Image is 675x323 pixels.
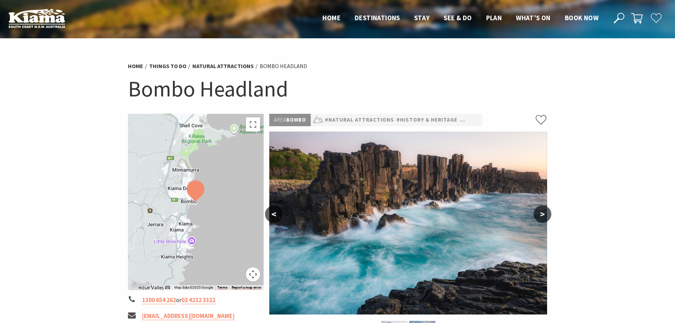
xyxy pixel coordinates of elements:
button: Keyboard shortcuts [165,285,170,290]
h1: Bombo Headland [128,74,547,103]
a: [EMAIL_ADDRESS][DOMAIN_NAME] [142,312,235,320]
span: Book now [565,13,598,22]
span: Home [322,13,341,22]
a: 1300 654 262 [142,296,176,304]
span: Destinations [355,13,400,22]
img: Bombo Quarry [269,132,547,314]
p: Bombo [269,114,311,126]
a: 02 4232 3322 [181,296,215,304]
span: What’s On [516,13,551,22]
span: Plan [486,13,502,22]
a: Natural Attractions [192,62,254,70]
button: < [265,206,283,223]
span: Map data ©2025 Google [174,285,213,289]
a: Home [128,62,143,70]
img: Google [130,281,153,290]
span: See & Do [444,13,472,22]
a: Open this area in Google Maps (opens a new window) [130,281,153,290]
button: > [534,206,551,223]
span: Stay [414,13,430,22]
img: Kiama Logo [9,9,65,28]
a: Report a map error [232,285,261,290]
button: Map camera controls [246,267,260,282]
a: #History & Heritage [396,116,457,124]
a: #Natural Attractions [325,116,394,124]
nav: Main Menu [315,12,606,24]
a: Terms (opens in new tab) [217,285,227,290]
span: Area [274,116,286,123]
li: Bombo Headland [260,62,307,71]
a: Things To Do [149,62,186,70]
button: Toggle fullscreen view [246,117,260,132]
li: or [128,295,264,305]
